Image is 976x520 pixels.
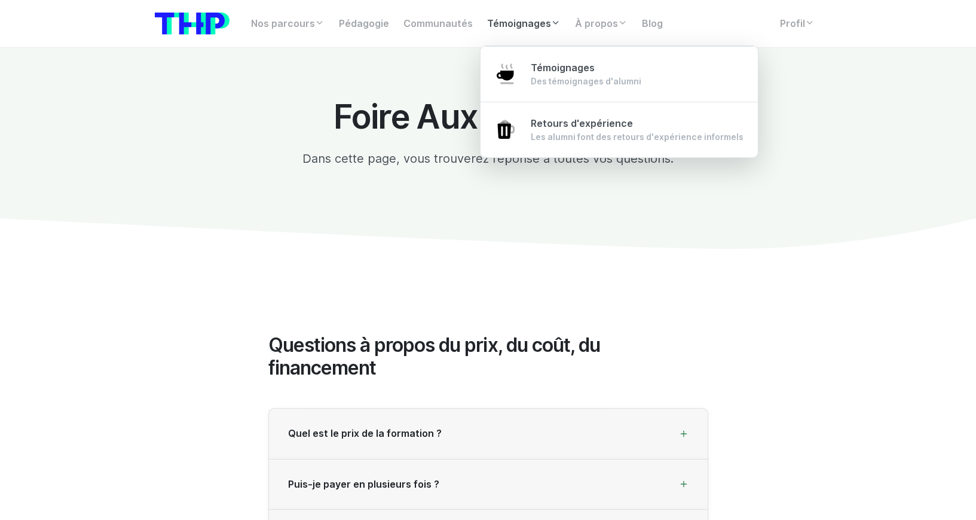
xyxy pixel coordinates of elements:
a: Blog [635,12,670,36]
a: Retours d'expérience Les alumni font des retours d'expérience informels [481,102,758,157]
a: Nos parcours [244,12,332,36]
a: Communautés [396,12,480,36]
a: Pédagogie [332,12,396,36]
p: Dans cette page, vous trouverez réponse à toutes vos questions. [268,150,708,168]
a: À propos [568,12,635,36]
div: Des témoignages d'alumni [531,75,641,87]
h1: Foire Aux Questions [268,98,708,135]
img: beer-14d7f5c207f57f081275ab10ea0b8a94.svg [495,119,516,141]
img: coffee-1-45024b9a829a1d79ffe67ffa7b865f2f.svg [495,63,516,85]
span: Puis-je payer en plusieurs fois ? [288,479,439,490]
h2: Questions à propos du prix, du coût, du financement [268,334,708,380]
span: Quel est le prix de la formation ? [288,428,442,439]
a: Profil [773,12,822,36]
span: Témoignages [531,62,595,74]
a: Témoignages Des témoignages d'alumni [481,46,758,102]
div: Les alumni font des retours d'expérience informels [531,131,744,143]
span: Retours d'expérience [531,118,633,129]
img: logo [155,13,230,35]
a: Témoignages [480,12,568,36]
